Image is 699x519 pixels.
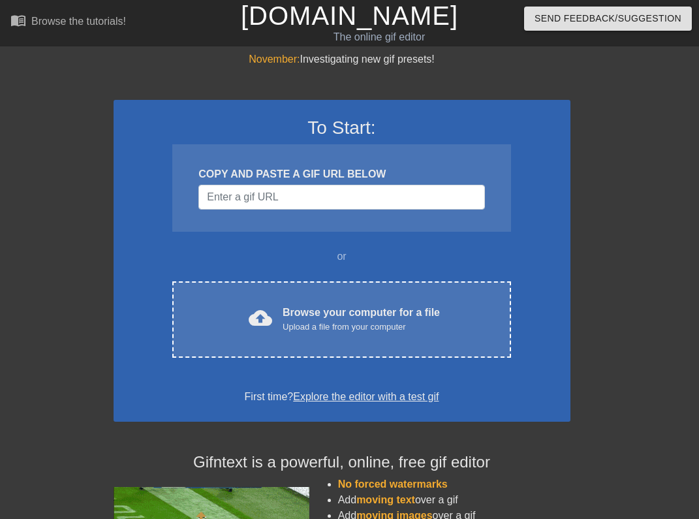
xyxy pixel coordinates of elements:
input: Username [198,185,484,210]
span: moving text [356,494,415,505]
a: Explore the editor with a test gif [293,391,439,402]
div: Browse the tutorials! [31,16,126,27]
li: Add over a gif [338,492,570,508]
div: Investigating new gif presets! [114,52,570,67]
div: or [148,249,536,264]
h4: Gifntext is a powerful, online, free gif editor [114,453,570,472]
div: Upload a file from your computer [283,321,440,334]
div: The online gif editor [240,29,519,45]
div: COPY AND PASTE A GIF URL BELOW [198,166,484,182]
span: cloud_upload [249,306,272,330]
span: No forced watermarks [338,479,448,490]
a: [DOMAIN_NAME] [241,1,458,30]
span: November: [249,54,300,65]
a: Browse the tutorials! [10,12,126,33]
button: Send Feedback/Suggestion [524,7,692,31]
h3: To Start: [131,117,553,139]
div: First time? [131,389,553,405]
span: menu_book [10,12,26,28]
span: Send Feedback/Suggestion [535,10,681,27]
div: Browse your computer for a file [283,305,440,334]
